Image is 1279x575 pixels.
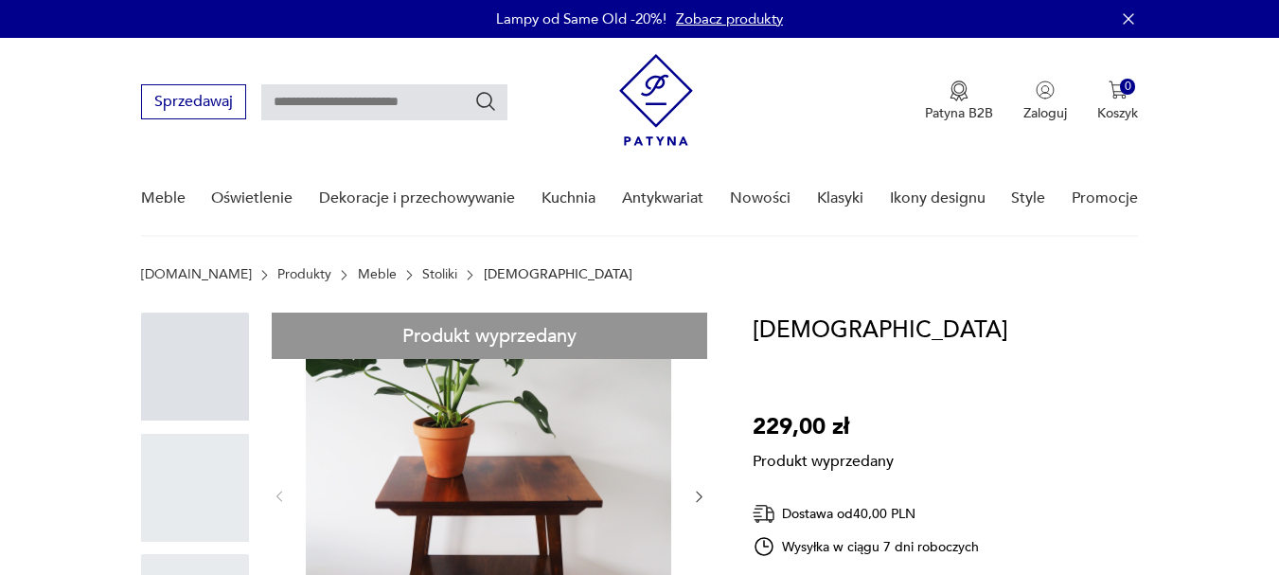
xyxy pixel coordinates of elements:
p: 229,00 zł [753,409,894,445]
a: Ikony designu [890,162,986,235]
a: Ikona medaluPatyna B2B [925,81,993,122]
button: Szukaj [474,90,497,113]
img: Ikona dostawy [753,502,775,526]
h1: [DEMOGRAPHIC_DATA] [753,313,1008,349]
button: Patyna B2B [925,81,993,122]
a: Stoliki [422,267,457,282]
button: 0Koszyk [1097,81,1138,122]
a: Antykwariat [622,162,703,235]
a: Dekoracje i przechowywanie [319,162,515,235]
a: Meble [358,267,397,282]
a: Klasyki [817,162,863,235]
a: Produkty [277,267,331,282]
a: Zobacz produkty [676,9,783,28]
img: Ikona koszyka [1109,81,1128,99]
a: Sprzedawaj [141,97,246,110]
button: Sprzedawaj [141,84,246,119]
p: Koszyk [1097,104,1138,122]
a: Style [1011,162,1045,235]
p: [DEMOGRAPHIC_DATA] [484,267,632,282]
a: Promocje [1072,162,1138,235]
p: Produkt wyprzedany [753,445,894,472]
a: [DOMAIN_NAME] [141,267,252,282]
a: Kuchnia [542,162,595,235]
div: 0 [1120,79,1136,95]
div: Dostawa od 40,00 PLN [753,502,980,526]
a: Meble [141,162,186,235]
p: Zaloguj [1023,104,1067,122]
a: Oświetlenie [211,162,293,235]
button: Zaloguj [1023,81,1067,122]
a: Nowości [730,162,790,235]
img: Ikona medalu [950,81,968,101]
p: Lampy od Same Old -20%! [496,9,666,28]
p: Patyna B2B [925,104,993,122]
img: Ikonka użytkownika [1036,81,1055,99]
img: Patyna - sklep z meblami i dekoracjami vintage [619,54,693,146]
div: Wysyłka w ciągu 7 dni roboczych [753,535,980,558]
